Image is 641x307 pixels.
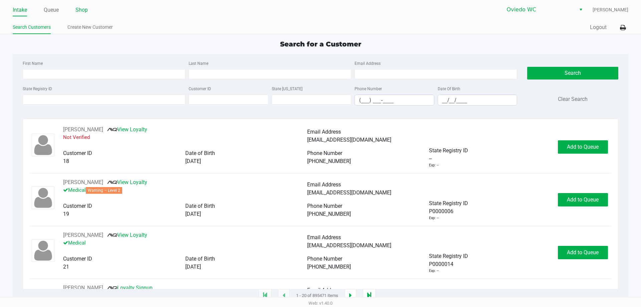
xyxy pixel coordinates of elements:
[429,253,468,259] span: State Registry ID
[307,242,391,249] span: [EMAIL_ADDRESS][DOMAIN_NAME]
[345,289,356,302] app-submit-button: Next
[363,289,376,302] app-submit-button: Move to last page
[429,268,439,274] div: Exp: --
[63,134,307,141] p: Not Verified
[567,249,599,256] span: Add to Queue
[438,95,517,105] input: Format: MM/DD/YYYY
[307,129,341,135] span: Email Address
[63,186,307,194] p: Medical
[23,86,52,92] label: State Registry ID
[307,211,351,217] span: [PHONE_NUMBER]
[593,6,628,13] span: [PERSON_NAME]
[189,86,211,92] label: Customer ID
[438,86,460,92] label: Date Of Birth
[296,292,338,299] span: 1 - 20 of 895471 items
[307,150,342,156] span: Phone Number
[558,95,588,103] button: Clear Search
[107,285,153,291] a: Loyalty Signup
[189,60,208,66] label: Last Name
[307,234,341,241] span: Email Address
[429,260,453,268] span: P0000014
[558,246,608,259] button: Add to Queue
[23,60,43,66] label: First Name
[307,137,391,143] span: [EMAIL_ADDRESS][DOMAIN_NAME]
[44,5,59,15] a: Queue
[567,196,599,203] span: Add to Queue
[355,86,382,92] label: Phone Number
[567,144,599,150] span: Add to Queue
[355,95,434,105] input: Format: (999) 999-9999
[185,203,215,209] span: Date of Birth
[63,150,92,156] span: Customer ID
[107,126,147,133] a: View Loyalty
[307,181,341,188] span: Email Address
[576,4,586,16] button: Select
[63,239,307,247] p: Medical
[355,60,381,66] label: Email Address
[185,150,215,156] span: Date of Birth
[75,5,88,15] a: Shop
[429,207,453,215] span: P0000006
[429,215,439,221] div: Exp: --
[63,264,69,270] span: 21
[590,23,607,31] button: Logout
[307,256,342,262] span: Phone Number
[107,232,147,238] a: View Loyalty
[272,86,302,92] label: State [US_STATE]
[13,23,51,31] a: Search Customers
[63,256,92,262] span: Customer ID
[527,67,618,80] button: Search
[259,289,271,302] app-submit-button: Move to first page
[558,140,608,154] button: Add to Queue
[280,40,361,48] span: Search for a Customer
[429,155,432,163] span: --
[67,23,113,31] a: Create New Customer
[429,163,439,168] div: Exp: --
[185,158,201,164] span: [DATE]
[13,5,27,15] a: Intake
[429,147,468,154] span: State Registry ID
[429,200,468,206] span: State Registry ID
[63,211,69,217] span: 19
[63,203,92,209] span: Customer ID
[307,189,391,196] span: [EMAIL_ADDRESS][DOMAIN_NAME]
[185,256,215,262] span: Date of Birth
[308,301,333,306] span: Web: v1.40.0
[307,264,351,270] span: [PHONE_NUMBER]
[438,95,517,106] kendo-maskedtextbox: Format: MM/DD/YYYY
[507,6,572,14] span: Oviedo WC
[185,211,201,217] span: [DATE]
[63,284,103,292] button: See customer info
[63,126,103,134] button: See customer info
[185,264,201,270] span: [DATE]
[63,178,103,186] button: See customer info
[63,231,103,239] button: See customer info
[107,179,147,185] a: View Loyalty
[307,203,342,209] span: Phone Number
[63,158,69,164] span: 18
[307,158,351,164] span: [PHONE_NUMBER]
[307,287,341,293] span: Email Address
[86,187,122,194] span: Warning – Level 2
[355,95,434,106] kendo-maskedtextbox: Format: (999) 999-9999
[558,193,608,206] button: Add to Queue
[278,289,289,302] app-submit-button: Previous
